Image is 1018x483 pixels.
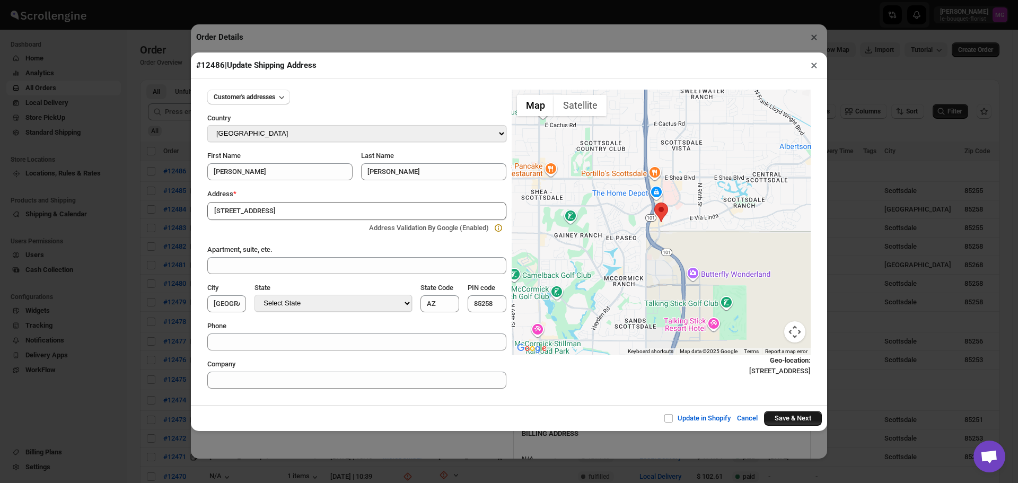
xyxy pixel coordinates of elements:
[207,245,273,253] span: Apartment, suite, etc.
[420,284,453,292] span: State Code
[207,152,241,160] span: First Name
[514,341,549,355] a: Open this area in Google Maps (opens a new window)
[468,284,495,292] span: PIN code
[765,348,808,354] a: Report a map error
[207,90,290,104] button: Customer's addresses
[207,284,218,292] span: City
[207,189,506,199] div: Address
[207,360,235,368] span: Company
[973,441,1005,472] a: Open chat
[512,355,811,376] div: [STREET_ADDRESS]
[554,95,607,116] button: Show satellite imagery
[517,95,554,116] button: Show street map
[207,322,226,330] span: Phone
[744,348,759,354] a: Terms (opens in new tab)
[369,224,489,232] span: Address Validation By Google (Enabled)
[731,408,764,429] button: Cancel
[784,321,805,343] button: Map camera controls
[196,60,317,70] span: #12486 | Update Shipping Address
[361,152,394,160] span: Last Name
[657,408,737,429] button: Update in Shopify
[680,348,738,354] span: Map data ©2025 Google
[514,341,549,355] img: Google
[254,283,411,295] div: State
[207,113,506,125] div: Country
[678,414,731,422] span: Update in Shopify
[770,356,811,364] b: Geo-location :
[764,411,822,426] button: Save & Next
[207,202,506,220] input: Enter a address
[806,58,822,73] button: ×
[628,348,673,355] button: Keyboard shortcuts
[214,93,275,101] span: Customer's addresses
